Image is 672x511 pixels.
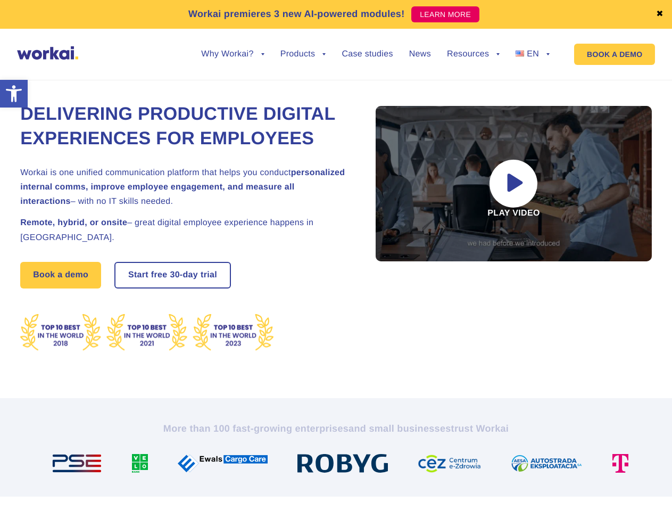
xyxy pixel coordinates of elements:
[411,6,479,22] a: LEARN MORE
[170,271,198,279] i: 30-day
[201,50,264,59] a: Why Workai?
[20,168,345,206] strong: personalized internal comms, improve employee engagement, and measure all interactions
[188,7,405,21] p: Workai premieres 3 new AI-powered modules!
[409,50,431,59] a: News
[20,102,350,151] h1: Delivering Productive Digital Experiences for Employees
[656,10,663,19] a: ✖
[574,44,655,65] a: BOOK A DEMO
[527,50,539,59] span: EN
[115,263,230,287] a: Start free30-daytrial
[447,50,500,59] a: Resources
[280,50,326,59] a: Products
[20,166,350,209] h2: Workai is one unified communication platform that helps you conduct – with no IT skills needed.
[41,422,632,435] h2: More than 100 fast-growing enterprises trust Workai
[342,50,393,59] a: Case studies
[20,216,350,244] h2: – great digital employee experience happens in [GEOGRAPHIC_DATA].
[376,106,652,261] div: Play video
[20,262,101,289] a: Book a demo
[349,423,451,434] i: and small businesses
[20,218,127,227] strong: Remote, hybrid, or onsite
